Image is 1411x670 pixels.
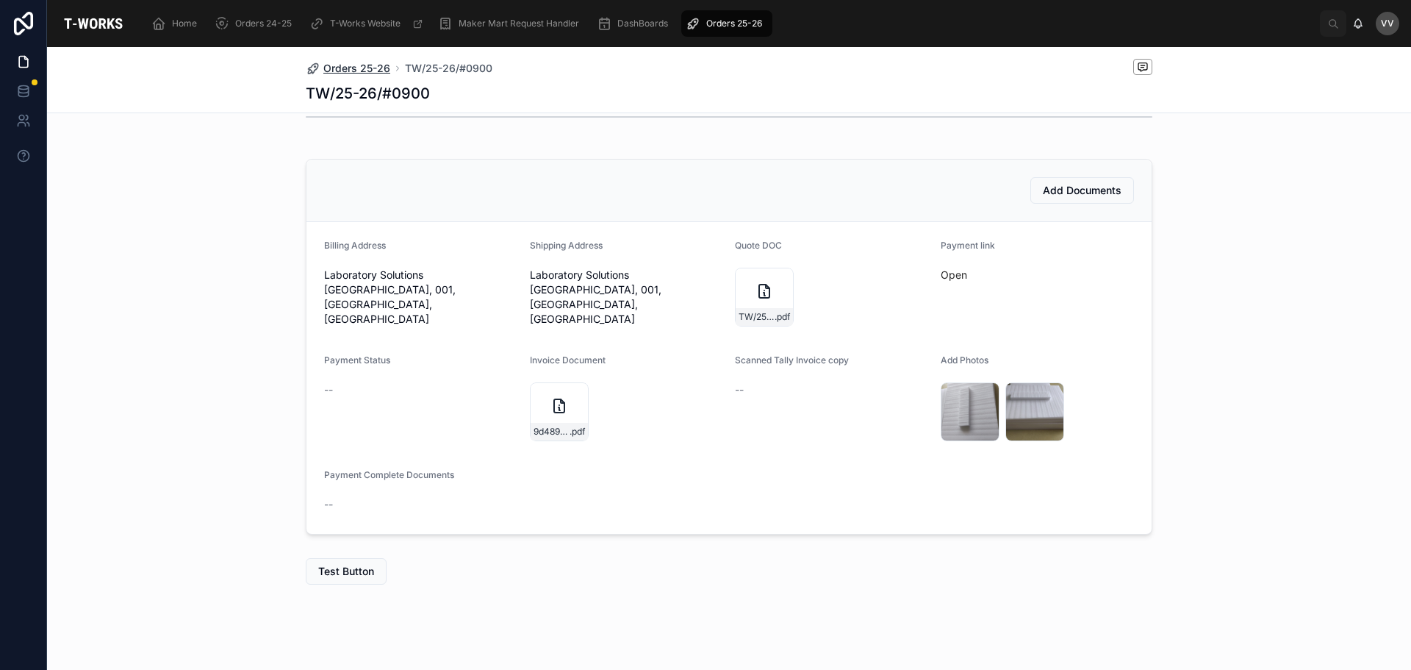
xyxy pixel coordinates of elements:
span: Laboratory Solutions [GEOGRAPHIC_DATA], 001, [GEOGRAPHIC_DATA], [GEOGRAPHIC_DATA] [530,268,724,327]
span: Quote DOC [735,240,782,251]
span: .pdf [775,311,790,323]
button: Add Documents [1030,177,1134,204]
span: DashBoards [617,18,668,29]
div: scrollable content [140,7,1320,40]
span: Billing Address [324,240,386,251]
span: Orders 25-26 [323,61,390,76]
a: Open [941,268,967,281]
span: -- [735,382,744,397]
a: Maker Mart Request Handler [434,10,589,37]
span: Scanned Tally Invoice copy [735,354,849,366]
button: Test Button [306,558,387,585]
a: DashBoards [592,10,678,37]
span: Payment Status [324,354,390,366]
span: Payment Complete Documents [324,469,454,480]
span: 9d489c53-8745-4773-90de-493ca92306c2-Thermo-[PERSON_NAME]-Scientific-[GEOGRAPHIC_DATA]-Pvt-Ltd-(0... [534,426,570,438]
span: Test Button [318,564,374,579]
span: Invoice Document [530,354,606,366]
span: Home [172,18,197,29]
span: TW/25-26/#0900 [739,311,775,323]
span: Shipping Address [530,240,603,251]
h1: TW/25-26/#0900 [306,83,430,104]
span: Add Photos [941,354,988,366]
span: Orders 25-26 [706,18,762,29]
span: Orders 24-25 [235,18,292,29]
a: T-Works Website [305,10,431,37]
span: .pdf [570,426,585,438]
span: -- [324,497,333,512]
img: App logo [59,12,128,35]
span: Payment link [941,240,995,251]
a: Orders 25-26 [681,10,772,37]
span: Laboratory Solutions [GEOGRAPHIC_DATA], 001, [GEOGRAPHIC_DATA], [GEOGRAPHIC_DATA] [324,268,518,327]
a: Home [147,10,207,37]
span: -- [324,382,333,397]
a: TW/25-26/#0900 [405,61,492,76]
a: Orders 25-26 [306,61,390,76]
span: VV [1381,18,1394,29]
span: Maker Mart Request Handler [459,18,579,29]
span: Add Documents [1043,183,1121,198]
a: Orders 24-25 [210,10,302,37]
span: T-Works Website [330,18,401,29]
